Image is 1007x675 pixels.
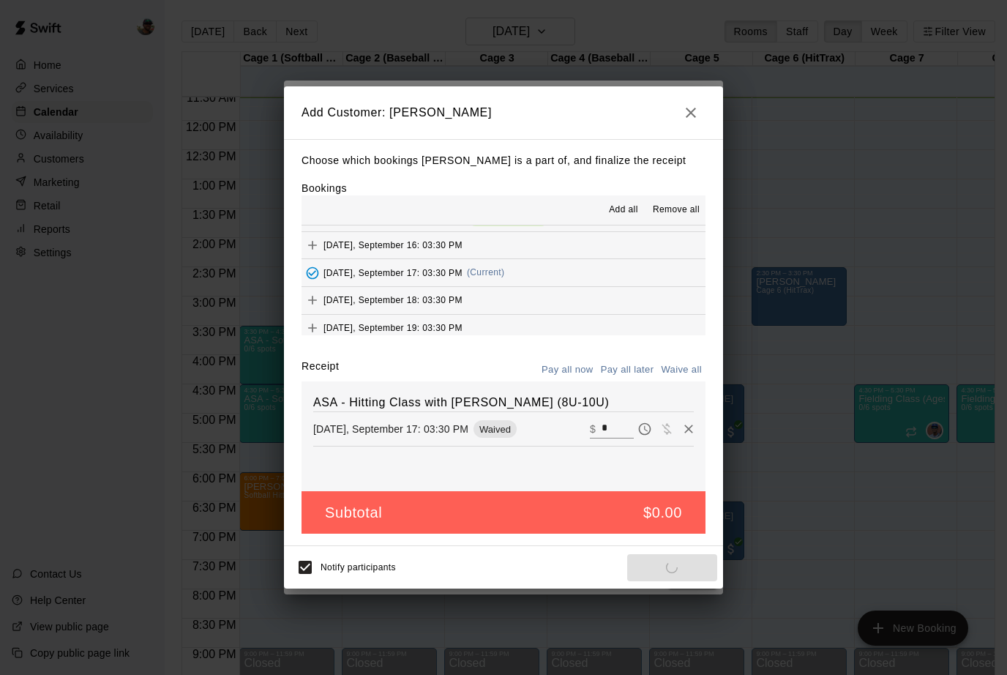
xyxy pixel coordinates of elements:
[302,262,323,284] button: Added - Collect Payment
[313,422,468,436] p: [DATE], September 17: 03:30 PM
[313,393,694,412] h6: ASA - Hitting Class with [PERSON_NAME] (8U-10U)
[284,86,723,139] h2: Add Customer: [PERSON_NAME]
[634,422,656,435] span: Pay later
[302,321,323,332] span: Add
[325,503,382,523] h5: Subtotal
[302,259,705,286] button: Added - Collect Payment[DATE], September 17: 03:30 PM(Current)
[473,424,517,435] span: Waived
[609,203,638,217] span: Add all
[302,152,705,170] p: Choose which bookings [PERSON_NAME] is a part of, and finalize the receipt
[302,287,705,314] button: Add[DATE], September 18: 03:30 PM
[302,232,705,259] button: Add[DATE], September 16: 03:30 PM
[323,267,463,277] span: [DATE], September 17: 03:30 PM
[323,322,463,332] span: [DATE], September 19: 03:30 PM
[302,359,339,381] label: Receipt
[323,239,463,250] span: [DATE], September 16: 03:30 PM
[657,359,705,381] button: Waive all
[647,198,705,222] button: Remove all
[323,295,463,305] span: [DATE], September 18: 03:30 PM
[538,359,597,381] button: Pay all now
[302,239,323,250] span: Add
[302,315,705,342] button: Add[DATE], September 19: 03:30 PM
[656,422,678,435] span: Waive payment
[600,198,647,222] button: Add all
[302,182,347,194] label: Bookings
[653,203,700,217] span: Remove all
[467,267,505,277] span: (Current)
[597,359,658,381] button: Pay all later
[321,563,396,573] span: Notify participants
[678,418,700,440] button: Remove
[590,422,596,436] p: $
[643,503,682,523] h5: $0.00
[302,294,323,305] span: Add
